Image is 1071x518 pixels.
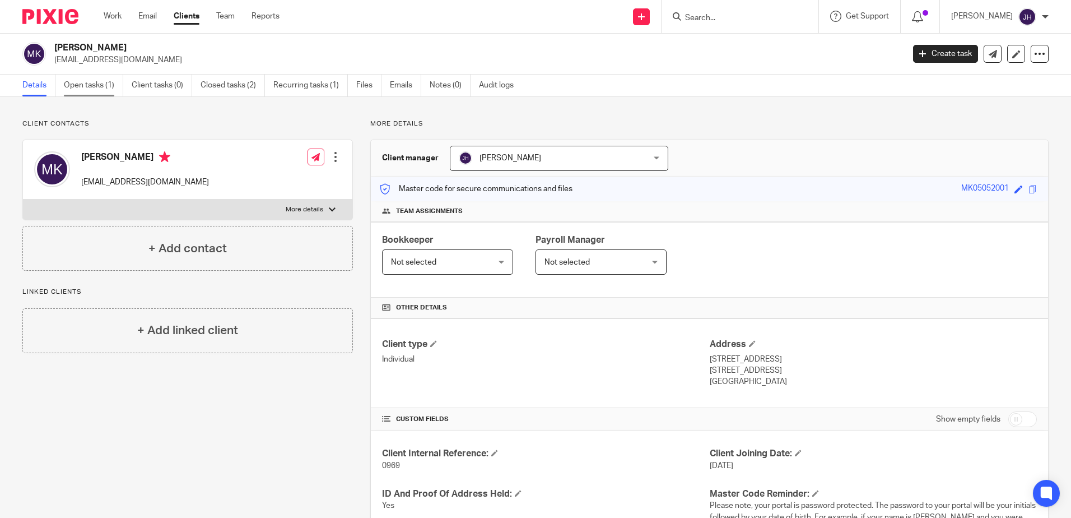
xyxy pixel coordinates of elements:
[710,354,1037,365] p: [STREET_ADDRESS]
[174,11,199,22] a: Clients
[382,448,709,460] h4: Client Internal Reference:
[81,151,209,165] h4: [PERSON_NAME]
[54,54,896,66] p: [EMAIL_ADDRESS][DOMAIN_NAME]
[390,75,421,96] a: Emails
[710,462,733,470] span: [DATE]
[710,376,1037,387] p: [GEOGRAPHIC_DATA]
[544,258,590,266] span: Not selected
[356,75,381,96] a: Files
[951,11,1013,22] p: [PERSON_NAME]
[382,354,709,365] p: Individual
[382,339,709,350] h4: Client type
[479,75,522,96] a: Audit logs
[54,42,728,54] h2: [PERSON_NAME]
[396,303,447,312] span: Other details
[137,322,238,339] h4: + Add linked client
[370,119,1049,128] p: More details
[710,365,1037,376] p: [STREET_ADDRESS]
[479,154,541,162] span: [PERSON_NAME]
[396,207,463,216] span: Team assignments
[159,151,170,163] i: Primary
[81,177,209,188] p: [EMAIL_ADDRESS][DOMAIN_NAME]
[846,12,889,20] span: Get Support
[382,415,709,424] h4: CUSTOM FIELDS
[34,151,70,187] img: svg%3E
[148,240,227,257] h4: + Add contact
[216,11,235,22] a: Team
[138,11,157,22] a: Email
[382,462,400,470] span: 0969
[710,448,1037,460] h4: Client Joining Date:
[913,45,978,63] a: Create task
[252,11,280,22] a: Reports
[201,75,265,96] a: Closed tasks (2)
[379,183,572,195] p: Master code for secure communications and files
[382,488,709,500] h4: ID And Proof Of Address Held:
[286,205,323,214] p: More details
[430,75,471,96] a: Notes (0)
[273,75,348,96] a: Recurring tasks (1)
[22,42,46,66] img: svg%3E
[64,75,123,96] a: Open tasks (1)
[684,13,785,24] input: Search
[22,9,78,24] img: Pixie
[936,414,1000,425] label: Show empty fields
[22,288,353,297] p: Linked clients
[535,235,605,244] span: Payroll Manager
[459,151,472,165] img: svg%3E
[22,119,353,128] p: Client contacts
[104,11,122,22] a: Work
[382,502,394,510] span: Yes
[391,258,436,266] span: Not selected
[1018,8,1036,26] img: svg%3E
[382,152,439,164] h3: Client manager
[132,75,192,96] a: Client tasks (0)
[961,183,1009,196] div: MK05052001
[710,488,1037,500] h4: Master Code Reminder:
[382,235,434,244] span: Bookkeeper
[710,339,1037,350] h4: Address
[22,75,55,96] a: Details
